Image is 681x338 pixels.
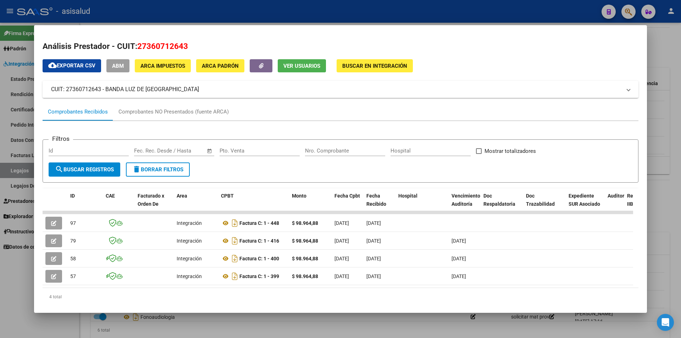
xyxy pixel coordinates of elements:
[364,188,395,220] datatable-header-cell: Fecha Recibido
[177,273,202,279] span: Integración
[126,162,190,177] button: Borrar Filtros
[118,108,229,116] div: Comprobantes NO Presentados (fuente ARCA)
[135,59,191,72] button: ARCA Impuestos
[292,220,318,226] strong: $ 98.964,88
[48,108,108,116] div: Comprobantes Recibidos
[55,165,63,173] mat-icon: search
[48,62,95,69] span: Exportar CSV
[134,148,157,154] input: Start date
[43,59,101,72] button: Exportar CSV
[569,193,600,207] span: Expediente SUR Asociado
[342,63,407,69] span: Buscar en Integración
[177,238,202,244] span: Integración
[67,188,103,220] datatable-header-cell: ID
[230,271,239,282] i: Descargar documento
[239,238,279,244] strong: Factura C: 1 - 416
[366,273,381,279] span: [DATE]
[70,220,76,226] span: 97
[239,220,279,226] strong: Factura C: 1 - 448
[230,235,239,246] i: Descargar documento
[526,193,555,207] span: Doc Trazabilidad
[112,63,124,69] span: ABM
[239,256,279,261] strong: Factura C: 1 - 400
[366,220,381,226] span: [DATE]
[218,188,289,220] datatable-header-cell: CPBT
[137,41,188,51] span: 27360712643
[70,273,76,279] span: 57
[164,148,198,154] input: End date
[292,256,318,261] strong: $ 98.964,88
[55,166,114,173] span: Buscar Registros
[627,193,650,207] span: Retencion IIBB
[452,193,480,207] span: Vencimiento Auditoría
[398,193,417,199] span: Hospital
[239,273,279,279] strong: Factura C: 1 - 399
[334,273,349,279] span: [DATE]
[43,40,638,52] h2: Análisis Prestador - CUIT:
[337,59,413,72] button: Buscar en Integración
[206,147,214,155] button: Open calendar
[292,193,306,199] span: Monto
[106,59,129,72] button: ABM
[49,162,120,177] button: Buscar Registros
[332,188,364,220] datatable-header-cell: Fecha Cpbt
[292,238,318,244] strong: $ 98.964,88
[140,63,185,69] span: ARCA Impuestos
[132,165,141,173] mat-icon: delete
[70,256,76,261] span: 58
[481,188,523,220] datatable-header-cell: Doc Respaldatoria
[452,273,466,279] span: [DATE]
[196,59,244,72] button: ARCA Padrón
[51,85,621,94] mat-panel-title: CUIT: 27360712643 - BANDA LUZ DE [GEOGRAPHIC_DATA]
[278,59,326,72] button: Ver Usuarios
[177,256,202,261] span: Integración
[566,188,605,220] datatable-header-cell: Expediente SUR Asociado
[48,61,57,70] mat-icon: cloud_download
[230,217,239,229] i: Descargar documento
[70,238,76,244] span: 79
[174,188,218,220] datatable-header-cell: Area
[292,273,318,279] strong: $ 98.964,88
[103,188,135,220] datatable-header-cell: CAE
[43,288,638,306] div: 4 total
[138,193,164,207] span: Facturado x Orden De
[483,193,515,207] span: Doc Respaldatoria
[289,188,332,220] datatable-header-cell: Monto
[334,238,349,244] span: [DATE]
[452,256,466,261] span: [DATE]
[135,188,174,220] datatable-header-cell: Facturado x Orden De
[366,256,381,261] span: [DATE]
[283,63,320,69] span: Ver Usuarios
[605,188,624,220] datatable-header-cell: Auditoria
[177,193,187,199] span: Area
[202,63,239,69] span: ARCA Padrón
[230,253,239,264] i: Descargar documento
[624,188,653,220] datatable-header-cell: Retencion IIBB
[334,256,349,261] span: [DATE]
[452,238,466,244] span: [DATE]
[43,81,638,98] mat-expansion-panel-header: CUIT: 27360712643 - BANDA LUZ DE [GEOGRAPHIC_DATA]
[366,193,386,207] span: Fecha Recibido
[449,188,481,220] datatable-header-cell: Vencimiento Auditoría
[366,238,381,244] span: [DATE]
[132,166,183,173] span: Borrar Filtros
[334,220,349,226] span: [DATE]
[177,220,202,226] span: Integración
[221,193,234,199] span: CPBT
[49,134,73,143] h3: Filtros
[70,193,75,199] span: ID
[334,193,360,199] span: Fecha Cpbt
[657,314,674,331] div: Open Intercom Messenger
[485,147,536,155] span: Mostrar totalizadores
[523,188,566,220] datatable-header-cell: Doc Trazabilidad
[106,193,115,199] span: CAE
[395,188,449,220] datatable-header-cell: Hospital
[608,193,629,199] span: Auditoria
